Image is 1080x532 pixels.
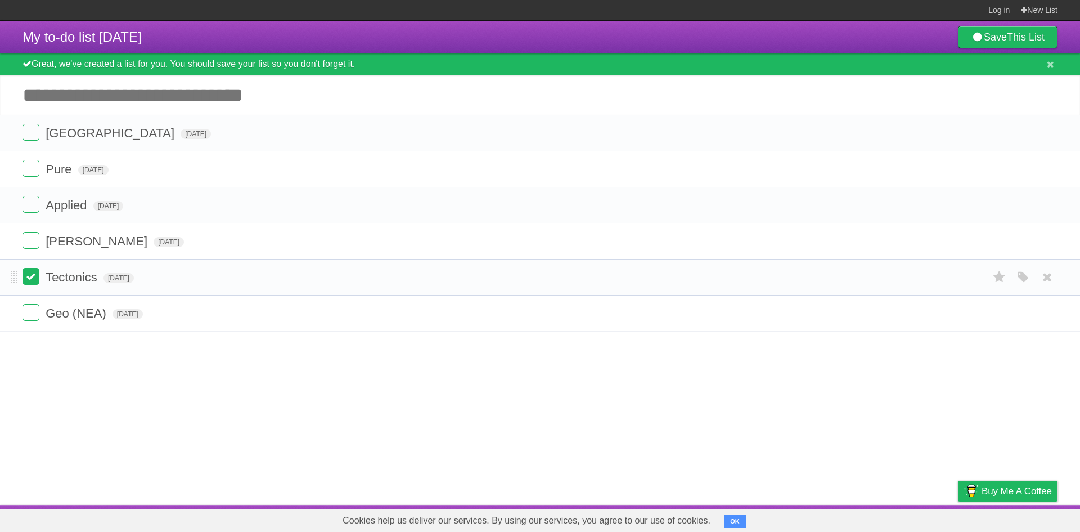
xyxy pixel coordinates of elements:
a: Terms [905,508,930,529]
span: Applied [46,198,89,212]
label: Done [22,160,39,177]
span: Buy me a coffee [982,481,1052,501]
span: My to-do list [DATE] [22,29,142,44]
a: Buy me a coffee [958,481,1057,502]
span: Cookies help us deliver our services. By using our services, you agree to our use of cookies. [331,509,722,532]
span: [DATE] [78,165,109,175]
a: About [808,508,832,529]
span: Pure [46,162,74,176]
span: [DATE] [181,129,211,139]
label: Done [22,304,39,321]
label: Done [22,268,39,285]
button: OK [724,515,746,528]
span: [GEOGRAPHIC_DATA] [46,126,177,140]
img: Buy me a coffee [964,481,979,500]
span: [DATE] [112,309,143,319]
label: Done [22,232,39,249]
a: Developers [845,508,891,529]
a: Suggest a feature [987,508,1057,529]
label: Done [22,196,39,213]
span: [DATE] [154,237,184,247]
span: Geo (NEA) [46,306,109,320]
label: Done [22,124,39,141]
span: [DATE] [103,273,134,283]
a: SaveThis List [958,26,1057,48]
span: [DATE] [93,201,124,211]
span: Tectonics [46,270,100,284]
span: [PERSON_NAME] [46,234,150,248]
label: Star task [989,268,1010,287]
a: Privacy [943,508,973,529]
b: This List [1007,32,1045,43]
